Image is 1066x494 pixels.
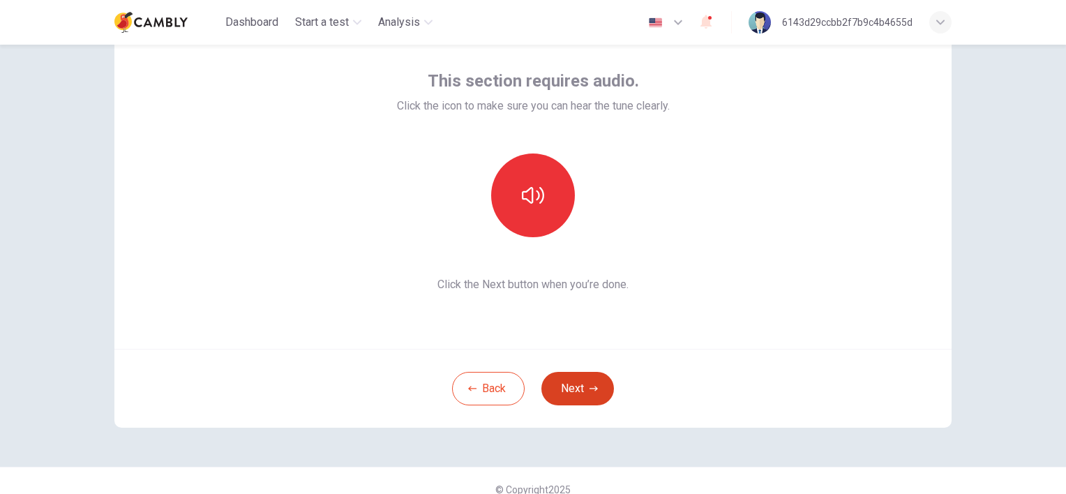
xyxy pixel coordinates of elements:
[428,70,639,92] span: This section requires audio.
[541,372,614,405] button: Next
[397,98,670,114] span: Click the icon to make sure you can hear the tune clearly.
[397,276,670,293] span: Click the Next button when you’re done.
[749,11,771,33] img: Profile picture
[782,14,913,31] div: 6143d29ccbb2f7b9c4b4655d
[647,17,664,28] img: en
[225,14,278,31] span: Dashboard
[114,8,220,36] a: Cambly logo
[114,8,188,36] img: Cambly logo
[220,10,284,35] button: Dashboard
[378,14,420,31] span: Analysis
[373,10,438,35] button: Analysis
[290,10,367,35] button: Start a test
[295,14,349,31] span: Start a test
[452,372,525,405] button: Back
